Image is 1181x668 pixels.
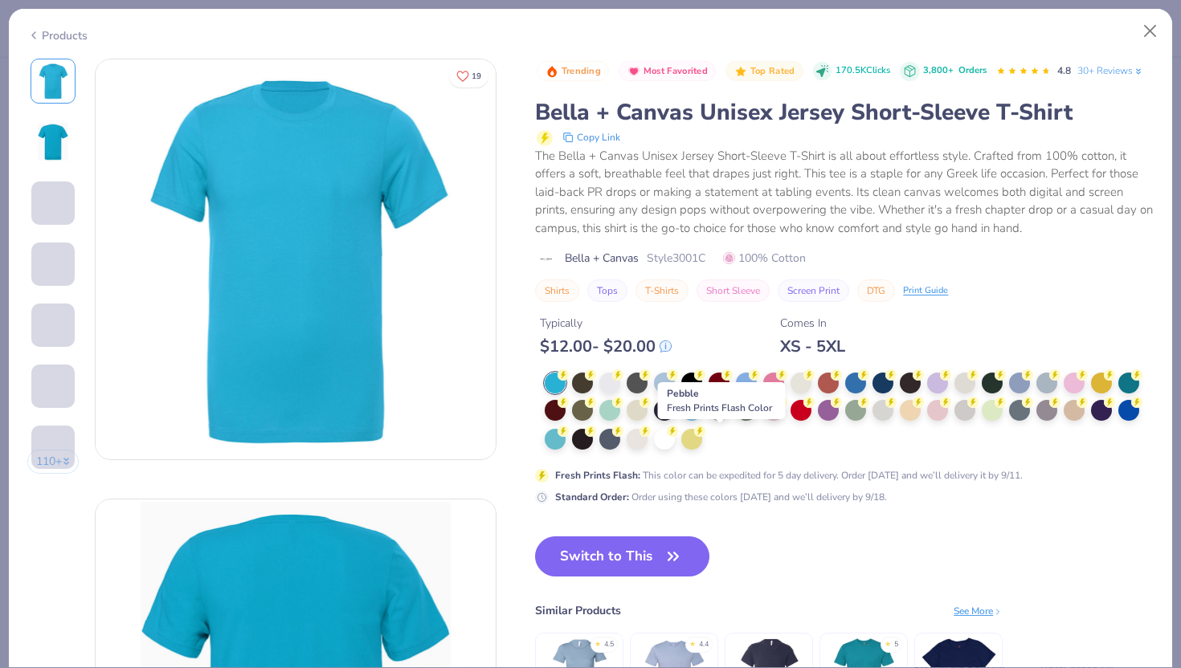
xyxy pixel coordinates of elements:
img: User generated content [31,408,34,451]
img: User generated content [31,469,34,512]
span: Fresh Prints Flash Color [667,401,772,414]
span: Orders [958,64,987,76]
button: Close [1135,16,1166,47]
button: Badge Button [619,61,716,82]
span: Top Rated [750,67,795,75]
div: Order using these colors [DATE] and we’ll delivery by 9/18. [555,490,887,504]
button: Like [449,64,488,88]
img: User generated content [31,225,34,268]
button: Tops [587,279,627,302]
button: Short Sleeve [697,279,770,302]
div: Print Guide [903,284,948,298]
span: 4.8 [1057,64,1071,77]
div: ★ [595,639,601,646]
div: See More [954,604,1003,618]
img: Front [34,62,72,100]
div: ★ [885,639,891,646]
div: Similar Products [535,602,621,619]
div: ★ [689,639,696,646]
div: 4.5 [604,639,614,650]
img: User generated content [31,286,34,329]
div: 5 [894,639,898,650]
span: 170.5K Clicks [836,64,890,78]
span: Style 3001C [647,250,705,267]
strong: Standard Order : [555,491,629,503]
img: brand logo [535,253,557,266]
div: 4.8 Stars [996,59,1051,84]
div: Comes In [780,315,845,332]
strong: Fresh Prints Flash : [555,469,640,482]
img: Back [34,123,72,161]
button: Shirts [535,279,579,302]
div: Bella + Canvas Unisex Jersey Short-Sleeve T-Shirt [535,97,1154,128]
div: Typically [540,315,672,332]
div: 3,800+ [923,64,987,78]
span: 100% Cotton [723,250,806,267]
div: Products [27,27,88,44]
img: Top Rated sort [734,65,747,78]
button: DTG [857,279,895,302]
button: Badge Button [725,61,803,82]
span: Trending [562,67,601,75]
div: $ 12.00 - $ 20.00 [540,336,672,356]
button: Switch to This [535,536,709,576]
button: Screen Print [778,279,849,302]
button: copy to clipboard [558,128,625,147]
img: Most Favorited sort [627,65,640,78]
span: Most Favorited [644,67,708,75]
button: 110+ [27,450,80,474]
a: 30+ Reviews [1077,63,1144,78]
span: Bella + Canvas [565,250,639,267]
div: 4.4 [699,639,709,650]
div: Pebble [658,382,786,419]
div: XS - 5XL [780,336,845,356]
span: 19 [472,72,481,80]
div: This color can be expedited for 5 day delivery. Order [DATE] and we’ll delivery it by 9/11. [555,468,1023,483]
img: Trending sort [546,65,558,78]
div: The Bella + Canvas Unisex Jersey Short-Sleeve T-Shirt is all about effortless style. Crafted from... [535,147,1154,238]
img: User generated content [31,347,34,390]
button: Badge Button [537,61,609,82]
button: T-Shirts [635,279,689,302]
img: Front [96,59,496,459]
